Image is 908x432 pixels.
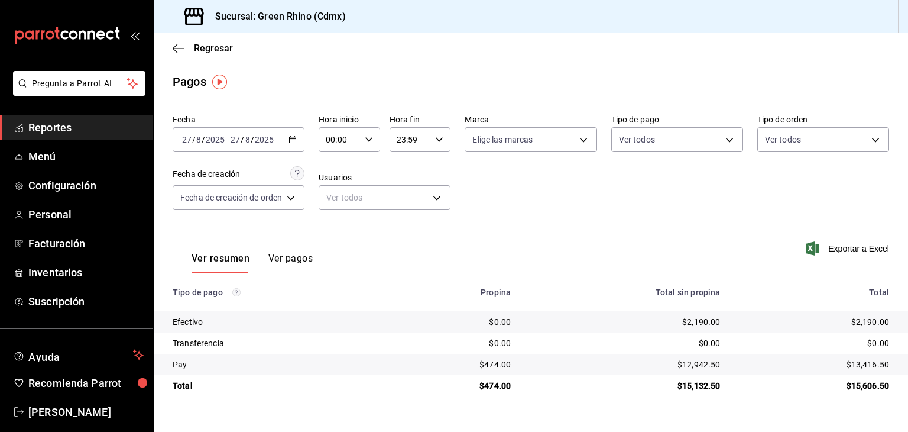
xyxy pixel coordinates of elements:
span: Elige las marcas [472,134,533,146]
div: $15,606.50 [739,380,889,392]
label: Tipo de orden [757,115,889,124]
div: $0.00 [404,316,511,328]
div: $15,132.50 [530,380,720,392]
span: Suscripción [28,294,144,310]
div: Total [739,288,889,297]
span: / [241,135,244,144]
div: Total sin propina [530,288,720,297]
span: Regresar [194,43,233,54]
label: Tipo de pago [611,115,743,124]
div: Transferencia [173,337,385,349]
div: $2,190.00 [530,316,720,328]
button: Ver resumen [192,253,249,273]
div: $0.00 [404,337,511,349]
div: navigation tabs [192,253,313,273]
div: Efectivo [173,316,385,328]
a: Pregunta a Parrot AI [8,86,145,98]
label: Hora inicio [319,115,380,124]
div: Ver todos [319,185,450,210]
div: Pagos [173,73,206,91]
span: / [202,135,205,144]
div: $474.00 [404,380,511,392]
span: Ver todos [619,134,655,146]
span: Pregunta a Parrot AI [32,78,127,90]
span: Personal [28,207,144,223]
span: / [192,135,196,144]
div: $474.00 [404,359,511,370]
svg: Los pagos realizados con Pay y otras terminales son montos brutos. [232,288,241,296]
div: Pay [173,359,385,370]
input: ---- [205,135,225,144]
span: Recomienda Parrot [28,375,144,391]
span: - [226,135,229,144]
div: $2,190.00 [739,316,889,328]
div: Fecha de creación [173,168,240,180]
span: Reportes [28,120,144,136]
span: Configuración [28,178,144,194]
span: Fecha de creación de orden [180,192,282,204]
span: Inventarios [28,265,144,281]
label: Hora fin [390,115,451,124]
span: Ver todos [765,134,801,146]
button: open_drawer_menu [130,31,140,40]
input: -- [230,135,241,144]
input: ---- [254,135,274,144]
button: Pregunta a Parrot AI [13,71,145,96]
div: $0.00 [739,337,889,349]
div: $13,416.50 [739,359,889,370]
span: / [251,135,254,144]
img: Tooltip marker [212,75,227,89]
button: Regresar [173,43,233,54]
button: Exportar a Excel [808,241,889,256]
div: Total [173,380,385,392]
label: Usuarios [319,173,450,182]
input: -- [181,135,192,144]
div: Tipo de pago [173,288,385,297]
div: Propina [404,288,511,297]
span: [PERSON_NAME] [28,404,144,420]
input: -- [196,135,202,144]
div: $0.00 [530,337,720,349]
label: Fecha [173,115,304,124]
span: Facturación [28,236,144,252]
label: Marca [465,115,596,124]
h3: Sucursal: Green Rhino (Cdmx) [206,9,346,24]
input: -- [245,135,251,144]
span: Menú [28,149,144,165]
span: Ayuda [28,348,128,362]
div: $12,942.50 [530,359,720,370]
button: Ver pagos [268,253,313,273]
